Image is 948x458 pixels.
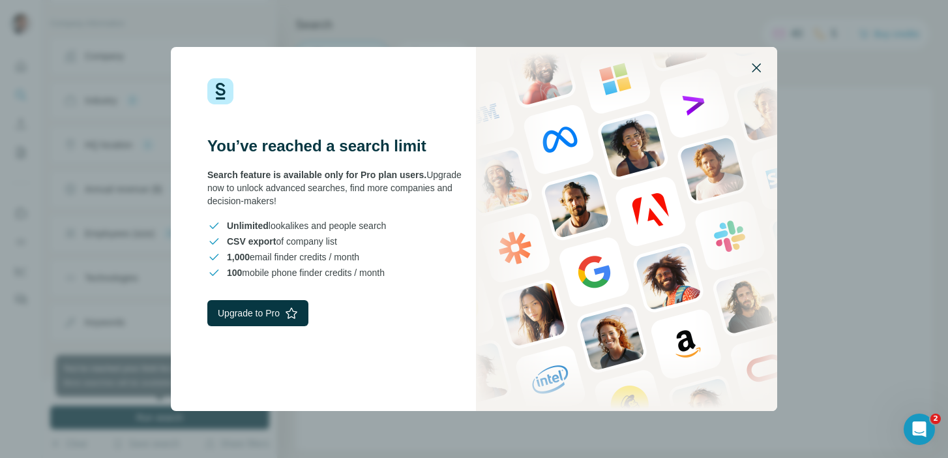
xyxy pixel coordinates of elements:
img: Surfe Stock Photo - showing people and technologies [476,47,777,411]
iframe: Intercom live chat [904,414,935,445]
span: Unlimited [227,221,269,231]
span: mobile phone finder credits / month [227,266,385,279]
span: CSV export [227,236,276,247]
button: Upgrade to Pro [207,300,308,326]
span: 2 [930,414,941,424]
span: email finder credits / month [227,251,359,264]
span: 100 [227,267,242,278]
h3: You’ve reached a search limit [207,136,474,157]
img: Surfe Logo [207,78,233,104]
span: 1,000 [227,252,250,262]
span: lookalikes and people search [227,219,386,232]
span: Search feature is available only for Pro plan users. [207,170,426,180]
div: Upgrade now to unlock advanced searches, find more companies and decision-makers! [207,168,474,207]
span: of company list [227,235,337,248]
